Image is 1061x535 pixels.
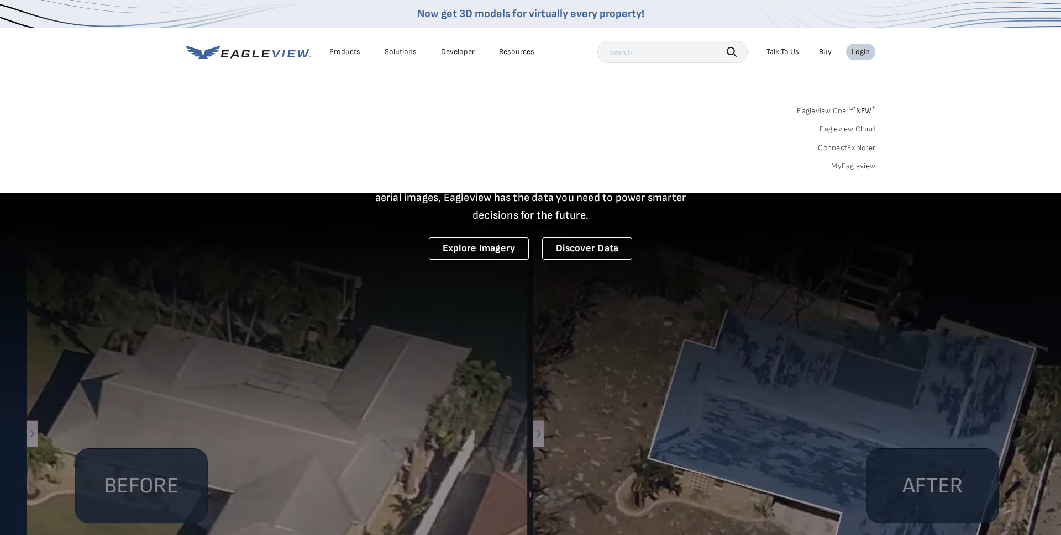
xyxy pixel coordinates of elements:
div: Talk To Us [766,47,799,57]
a: Eagleview Cloud [820,124,875,134]
div: Login [852,47,870,57]
a: Discover Data [542,237,632,260]
span: NEW [853,106,875,115]
p: A new era starts here. Built on more than 3.5 billion high-resolution aerial images, Eagleview ha... [361,171,700,224]
a: Now get 3D models for virtually every property! [417,7,644,20]
a: MyEagleview [831,161,875,171]
a: Explore Imagery [429,237,529,260]
div: Solutions [385,47,417,57]
a: Eagleview One™*NEW* [797,103,875,115]
a: Buy [819,47,832,57]
div: Products [329,47,360,57]
input: Search [597,41,748,63]
div: Resources [499,47,534,57]
a: Developer [441,47,475,57]
a: ConnectExplorer [818,143,875,153]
